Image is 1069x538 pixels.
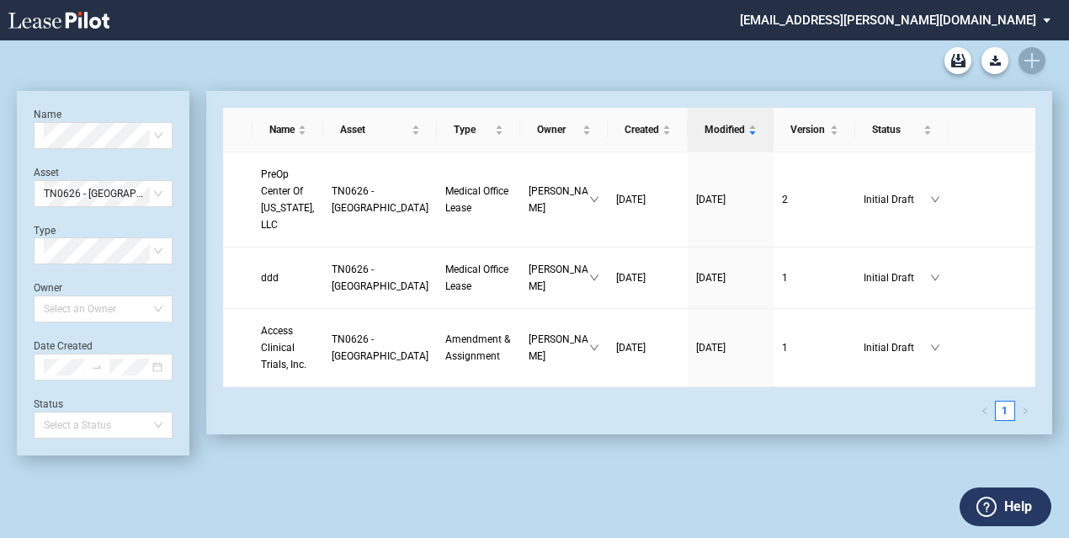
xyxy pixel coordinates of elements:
[1015,401,1035,421] button: right
[332,185,428,214] span: TN0626 - 2201 Medical Plaza
[696,269,765,286] a: [DATE]
[445,185,508,214] span: Medical Office Lease
[981,407,989,415] span: left
[616,272,646,284] span: [DATE]
[589,194,599,205] span: down
[782,339,847,356] a: 1
[34,398,63,410] label: Status
[696,342,726,354] span: [DATE]
[34,282,62,294] label: Owner
[975,401,995,421] button: left
[34,167,59,178] label: Asset
[332,261,428,295] a: TN0626 - [GEOGRAPHIC_DATA]
[696,194,726,205] span: [DATE]
[996,402,1014,420] a: 1
[608,108,688,152] th: Created
[332,183,428,216] a: TN0626 - [GEOGRAPHIC_DATA]
[332,331,428,365] a: TN0626 - [GEOGRAPHIC_DATA]
[1004,496,1032,518] label: Help
[625,121,659,138] span: Created
[696,191,765,208] a: [DATE]
[782,194,788,205] span: 2
[944,47,971,74] a: Archive
[445,264,508,292] span: Medical Office Lease
[261,325,306,370] span: Access Clinical Trials, Inc.
[616,191,679,208] a: [DATE]
[616,339,679,356] a: [DATE]
[616,342,646,354] span: [DATE]
[91,361,103,373] span: swap-right
[454,121,492,138] span: Type
[445,333,510,362] span: Amendment & Assignment
[616,269,679,286] a: [DATE]
[269,121,295,138] span: Name
[261,168,314,231] span: PreOp Center Of Tennessee, LLC
[589,273,599,283] span: down
[520,108,609,152] th: Owner
[995,401,1015,421] li: 1
[930,273,940,283] span: down
[529,183,590,216] span: [PERSON_NAME]
[253,108,323,152] th: Name
[445,261,512,295] a: Medical Office Lease
[855,108,949,152] th: Status
[529,261,590,295] span: [PERSON_NAME]
[340,121,408,138] span: Asset
[529,331,590,365] span: [PERSON_NAME]
[34,109,61,120] label: Name
[782,272,788,284] span: 1
[445,183,512,216] a: Medical Office Lease
[930,194,940,205] span: down
[91,361,103,373] span: to
[34,225,56,237] label: Type
[872,121,920,138] span: Status
[261,269,315,286] a: ddd
[790,121,827,138] span: Version
[261,272,279,284] span: ddd
[696,272,726,284] span: [DATE]
[332,333,428,362] span: TN0626 - 2201 Medical Plaza
[930,343,940,353] span: down
[616,194,646,205] span: [DATE]
[976,47,1013,74] md-menu: Download Blank Form List
[782,269,847,286] a: 1
[782,191,847,208] a: 2
[782,342,788,354] span: 1
[696,339,765,356] a: [DATE]
[261,322,315,373] a: Access Clinical Trials, Inc.
[688,108,774,152] th: Modified
[323,108,437,152] th: Asset
[1015,401,1035,421] li: Next Page
[332,264,428,292] span: TN0626 - 2201 Medical Plaza
[960,487,1051,526] button: Help
[864,269,930,286] span: Initial Draft
[774,108,855,152] th: Version
[981,47,1008,74] button: Download Blank Form
[44,181,162,206] span: TN0626 - 2201 Medical Plaza
[705,121,745,138] span: Modified
[437,108,520,152] th: Type
[975,401,995,421] li: Previous Page
[261,166,315,233] a: PreOp Center Of [US_STATE], LLC
[864,191,930,208] span: Initial Draft
[589,343,599,353] span: down
[537,121,580,138] span: Owner
[1021,407,1029,415] span: right
[445,331,512,365] a: Amendment & Assignment
[864,339,930,356] span: Initial Draft
[34,340,93,352] label: Date Created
